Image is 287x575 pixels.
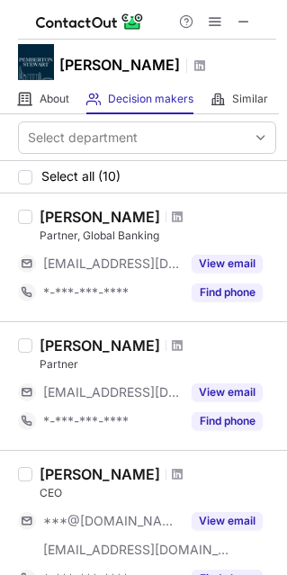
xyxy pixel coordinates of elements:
div: CEO [40,485,276,501]
button: Reveal Button [192,512,263,530]
div: [PERSON_NAME] [40,337,160,355]
button: Reveal Button [192,412,263,430]
button: Reveal Button [192,283,263,301]
span: ***@[DOMAIN_NAME] [43,513,181,529]
button: Reveal Button [192,255,263,273]
span: Similar [232,92,268,106]
span: About [40,92,69,106]
h1: [PERSON_NAME] [59,54,180,76]
div: Select department [28,129,138,147]
span: [EMAIL_ADDRESS][DOMAIN_NAME] [43,384,181,400]
img: ContactOut v5.3.10 [36,11,144,32]
div: Partner, Global Banking [40,228,276,244]
span: Decision makers [108,92,193,106]
span: [EMAIL_ADDRESS][DOMAIN_NAME] [43,256,181,272]
span: Select all (10) [41,169,121,184]
span: [EMAIL_ADDRESS][DOMAIN_NAME] [43,542,230,558]
div: [PERSON_NAME] [40,465,160,483]
div: Partner [40,356,276,373]
div: [PERSON_NAME] [40,208,160,226]
button: Reveal Button [192,383,263,401]
img: c5e1092eab45425952660cd8a8ae7bb4 [18,44,54,80]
